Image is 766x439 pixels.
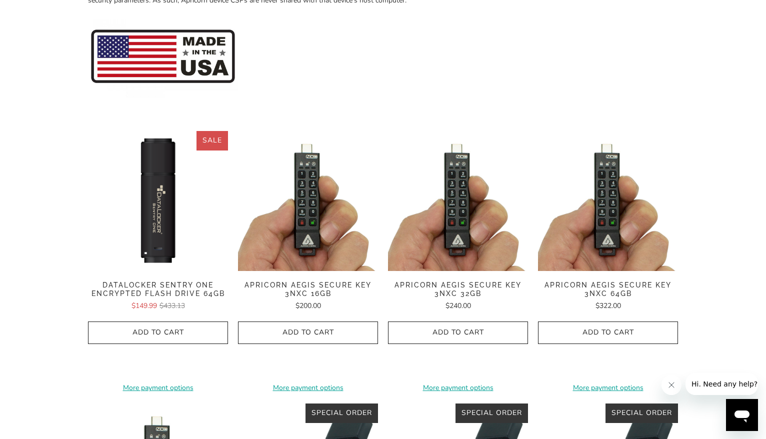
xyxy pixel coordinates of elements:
span: Datalocker Sentry One Encrypted Flash Drive 64GB [88,281,228,298]
a: More payment options [538,382,678,393]
iframe: Message from company [685,373,758,395]
span: Apricorn Aegis Secure Key 3NXC 64GB [538,281,678,298]
a: Apricorn Aegis Secure Key 3NXC 16GB $200.00 [238,281,378,311]
span: $322.00 [595,301,621,310]
span: Add to Cart [548,328,667,337]
a: Datalocker Sentry One Encrypted Flash Drive 64GB $149.99$433.13 [88,281,228,311]
span: Sale [202,135,222,145]
img: Apricorn Aegis Secure Key 3NXC 32GB - Trust Panda [388,131,528,271]
span: Special Order [611,408,672,417]
a: More payment options [238,382,378,393]
span: Add to Cart [98,328,217,337]
a: Apricorn Aegis Secure Key 3NXC 32GB $240.00 [388,281,528,311]
iframe: Button to launch messaging window [726,399,758,431]
button: Add to Cart [238,321,378,344]
a: Apricorn Aegis Secure Key 3NXC 64GB $322.00 [538,281,678,311]
button: Add to Cart [538,321,678,344]
span: Apricorn Aegis Secure Key 3NXC 16GB [238,281,378,298]
span: Add to Cart [248,328,367,337]
span: Special Order [311,408,372,417]
span: $149.99 [131,301,157,310]
span: $200.00 [295,301,321,310]
span: Special Order [461,408,522,417]
span: $240.00 [445,301,471,310]
iframe: Close message [661,375,681,395]
img: Apricorn Aegis Secure Key 3NXC 64GB - Trust Panda [538,131,678,271]
button: Add to Cart [88,321,228,344]
span: Add to Cart [398,328,517,337]
span: $433.13 [159,301,185,310]
a: More payment options [388,382,528,393]
img: Datalocker Sentry One Encrypted Flash Drive 64GB - Trust Panda [88,131,228,271]
button: Add to Cart [388,321,528,344]
span: Apricorn Aegis Secure Key 3NXC 32GB [388,281,528,298]
a: More payment options [88,382,228,393]
img: Apricorn Aegis Secure Key 3NXC 16GB [238,131,378,271]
